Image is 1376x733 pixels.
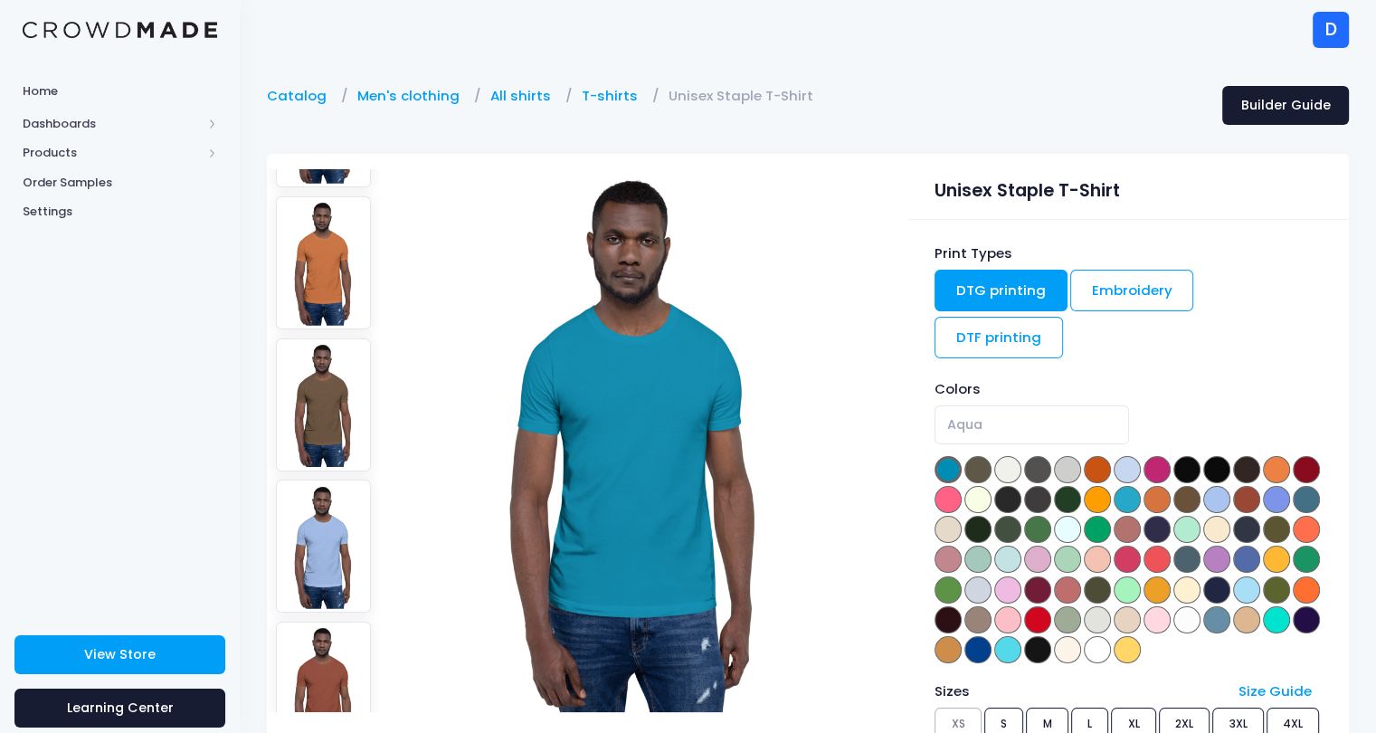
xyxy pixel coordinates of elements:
span: Aqua [935,405,1128,444]
div: D [1313,12,1349,48]
span: Learning Center [67,699,174,717]
a: Size Guide [1238,681,1312,700]
span: View Store [84,645,156,663]
div: Colors [935,379,1322,399]
a: DTF printing [935,317,1063,358]
a: Catalog [267,86,336,106]
span: Order Samples [23,174,217,192]
img: Logo [23,22,217,39]
span: Aqua [947,415,982,434]
div: Unisex Staple T-Shirt [935,169,1322,205]
span: Home [23,82,217,100]
span: Settings [23,203,217,221]
span: Products [23,144,202,162]
a: Builder Guide [1222,86,1349,125]
a: Learning Center [14,689,225,728]
a: Men's clothing [357,86,469,106]
div: Print Types [935,243,1322,263]
div: Sizes [926,681,1230,701]
a: T-shirts [582,86,647,106]
a: Embroidery [1070,270,1194,311]
a: View Store [14,635,225,674]
a: Unisex Staple T-Shirt [669,86,822,106]
span: Dashboards [23,115,202,133]
a: All shirts [490,86,560,106]
a: DTG printing [935,270,1068,311]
